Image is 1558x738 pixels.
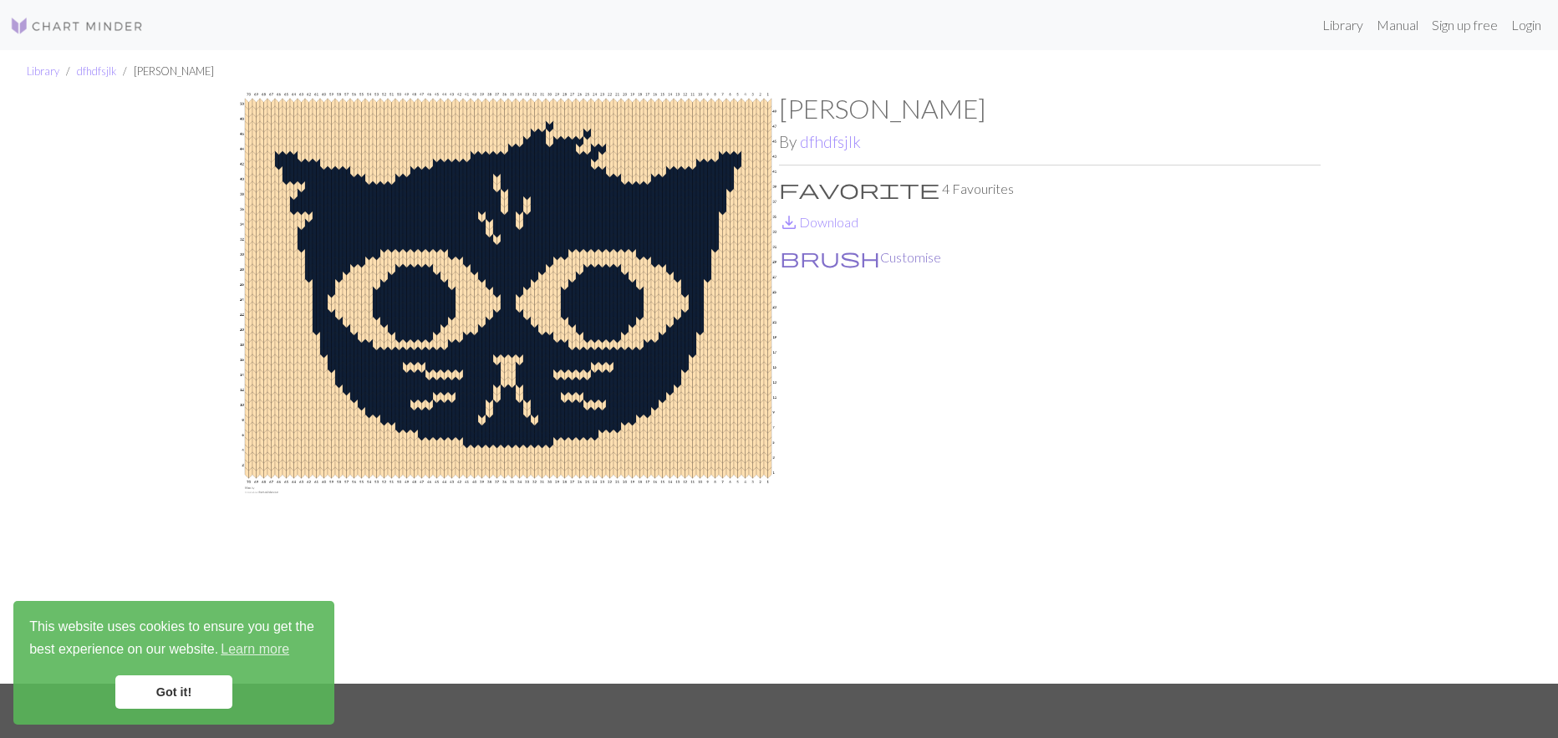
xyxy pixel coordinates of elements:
[115,675,232,709] a: dismiss cookie message
[779,93,1321,125] h1: [PERSON_NAME]
[779,179,1321,199] p: 4 Favourites
[800,132,861,151] a: dfhdfsjlk
[779,247,942,268] button: CustomiseCustomise
[218,637,292,662] a: learn more about cookies
[780,246,880,269] span: brush
[1505,8,1548,42] a: Login
[779,212,799,232] i: Download
[779,214,858,230] a: DownloadDownload
[1425,8,1505,42] a: Sign up free
[116,64,214,79] li: [PERSON_NAME]
[780,247,880,267] i: Customise
[779,177,939,201] span: favorite
[779,211,799,234] span: save_alt
[10,16,144,36] img: Logo
[779,132,1321,151] h2: By
[27,64,59,78] a: Library
[29,617,318,662] span: This website uses cookies to ensure you get the best experience on our website.
[1316,8,1370,42] a: Library
[237,93,779,683] img: Mae
[1370,8,1425,42] a: Manual
[779,179,939,199] i: Favourite
[13,601,334,725] div: cookieconsent
[77,64,116,78] a: dfhdfsjlk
